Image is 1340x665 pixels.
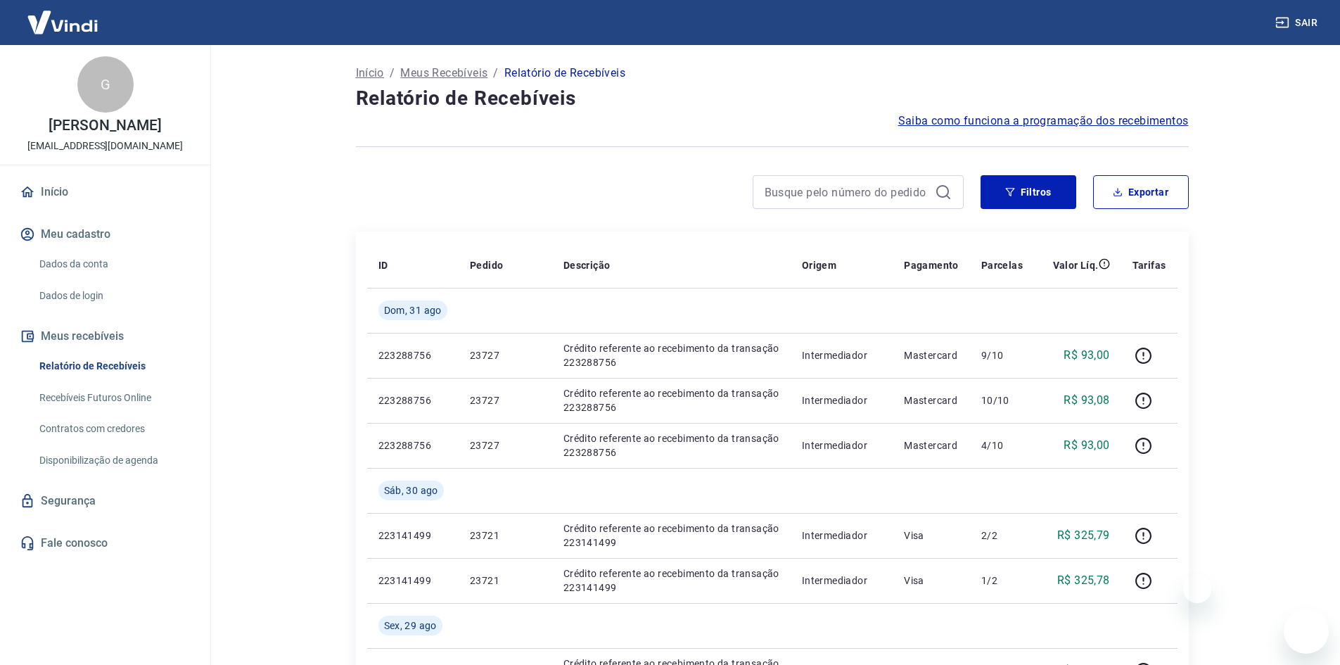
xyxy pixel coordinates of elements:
[563,566,779,595] p: Crédito referente ao recebimento da transação 223141499
[802,393,881,407] p: Intermediador
[563,431,779,460] p: Crédito referente ao recebimento da transação 223288756
[981,574,1023,588] p: 1/2
[1064,437,1109,454] p: R$ 93,00
[34,384,193,412] a: Recebíveis Futuros Online
[898,113,1189,129] a: Saiba como funciona a programação dos recebimentos
[470,438,541,452] p: 23727
[981,348,1023,362] p: 9/10
[981,175,1076,209] button: Filtros
[493,65,498,82] p: /
[802,438,881,452] p: Intermediador
[802,348,881,362] p: Intermediador
[904,438,959,452] p: Mastercard
[378,258,388,272] p: ID
[378,438,447,452] p: 223288756
[34,250,193,279] a: Dados da conta
[384,303,442,317] span: Dom, 31 ago
[1064,347,1109,364] p: R$ 93,00
[1064,392,1109,409] p: R$ 93,08
[470,258,503,272] p: Pedido
[802,258,836,272] p: Origem
[904,348,959,362] p: Mastercard
[563,341,779,369] p: Crédito referente ao recebimento da transação 223288756
[378,348,447,362] p: 223288756
[17,1,108,44] img: Vindi
[17,219,193,250] button: Meu cadastro
[17,528,193,559] a: Fale conosco
[981,393,1023,407] p: 10/10
[563,386,779,414] p: Crédito referente ao recebimento da transação 223288756
[34,281,193,310] a: Dados de login
[470,574,541,588] p: 23721
[1132,258,1166,272] p: Tarifas
[34,446,193,475] a: Disponibilização de agenda
[904,528,959,543] p: Visa
[17,486,193,517] a: Segurança
[1093,175,1189,209] button: Exportar
[470,393,541,407] p: 23727
[378,393,447,407] p: 223288756
[378,528,447,543] p: 223141499
[563,521,779,550] p: Crédito referente ao recebimento da transação 223141499
[470,348,541,362] p: 23727
[904,574,959,588] p: Visa
[563,258,611,272] p: Descrição
[981,528,1023,543] p: 2/2
[1272,10,1323,36] button: Sair
[1284,609,1329,654] iframe: Botão para abrir a janela de mensagens
[49,118,161,133] p: [PERSON_NAME]
[378,574,447,588] p: 223141499
[1183,575,1211,603] iframe: Fechar mensagem
[17,321,193,352] button: Meus recebíveis
[981,258,1023,272] p: Parcelas
[981,438,1023,452] p: 4/10
[77,56,134,113] div: G
[17,177,193,208] a: Início
[400,65,487,82] a: Meus Recebíveis
[27,139,183,153] p: [EMAIL_ADDRESS][DOMAIN_NAME]
[356,65,384,82] a: Início
[504,65,625,82] p: Relatório de Recebíveis
[384,483,438,498] span: Sáb, 30 ago
[1057,527,1110,544] p: R$ 325,79
[34,352,193,381] a: Relatório de Recebíveis
[384,619,437,633] span: Sex, 29 ago
[1057,572,1110,589] p: R$ 325,78
[1053,258,1099,272] p: Valor Líq.
[765,182,929,203] input: Busque pelo número do pedido
[470,528,541,543] p: 23721
[802,528,881,543] p: Intermediador
[390,65,395,82] p: /
[356,84,1189,113] h4: Relatório de Recebíveis
[904,393,959,407] p: Mastercard
[904,258,959,272] p: Pagamento
[34,414,193,443] a: Contratos com credores
[802,574,881,588] p: Intermediador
